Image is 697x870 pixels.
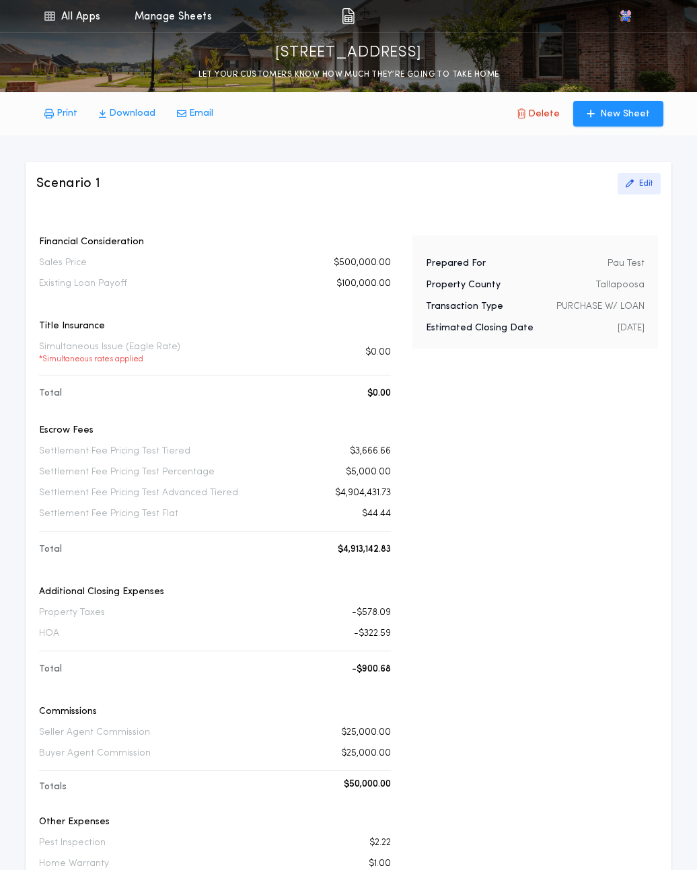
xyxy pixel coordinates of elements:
p: Tallapoosa [596,279,645,292]
p: Escrow Fees [39,424,391,437]
button: Delete [507,101,571,126]
p: Pau Test [608,257,645,270]
p: New Sheet [600,108,650,121]
p: Total [39,387,62,400]
p: Edit [639,178,653,189]
p: -$578.09 [352,606,391,620]
p: $44.44 [362,507,391,521]
p: $50,000.00 [344,778,391,791]
p: $5,000.00 [346,466,391,479]
p: Settlement Fee Pricing Test Tiered [39,445,190,458]
p: Simultaneous Issue (Eagle Rate) [39,340,180,365]
p: Additional Closing Expenses [39,585,391,599]
p: $25,000.00 [341,747,391,760]
p: Print [57,107,77,120]
p: Property Taxes [39,606,105,620]
p: $2.22 [369,836,391,850]
p: $4,913,142.83 [338,543,391,556]
p: Sales Price [39,256,87,270]
p: $25,000.00 [341,726,391,739]
p: Existing Loan Payoff [39,277,127,291]
p: $0.00 [365,346,391,359]
p: PURCHASE W/ LOAN [556,300,645,314]
p: [DATE] [618,322,645,335]
p: $100,000.00 [336,277,391,291]
p: Settlement Fee Pricing Test Flat [39,507,178,521]
p: Total [39,543,62,556]
p: HOA [39,627,59,641]
p: Buyer Agent Commission [39,747,151,760]
p: -$322.59 [354,627,391,641]
p: Pest Inspection [39,836,106,850]
p: Title Insurance [39,320,391,333]
p: Seller Agent Commission [39,726,150,739]
p: * Simultaneous rates applied [39,354,180,365]
p: -$900.68 [352,663,391,676]
button: Download [88,102,166,126]
p: $4,904,431.73 [335,486,391,500]
p: $500,000.00 [334,256,391,270]
p: Commissions [39,705,391,719]
p: Total [39,663,62,676]
p: Delete [528,108,560,121]
button: Email [166,102,224,126]
p: $0.00 [367,387,391,400]
img: img [342,8,355,24]
p: Email [189,107,213,120]
h3: Scenario 1 [36,174,101,193]
p: Download [109,107,155,120]
p: Settlement Fee Pricing Test Percentage [39,466,215,479]
button: New Sheet [573,101,663,126]
p: Prepared For [426,257,486,270]
button: Print [34,102,88,126]
p: Financial Consideration [39,235,391,249]
p: Settlement Fee Pricing Test Advanced Tiered [39,486,238,500]
img: vs-icon [618,9,632,23]
button: Edit [618,173,661,194]
p: Transaction Type [426,300,503,314]
p: Other Expenses [39,815,391,829]
p: Estimated Closing Date [426,322,534,335]
p: Totals [39,781,67,794]
p: LET YOUR CUSTOMERS KNOW HOW MUCH THEY’RE GOING TO TAKE HOME [198,68,499,81]
p: [STREET_ADDRESS] [275,42,422,64]
p: $3,666.66 [350,445,391,458]
p: Property County [426,279,501,292]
